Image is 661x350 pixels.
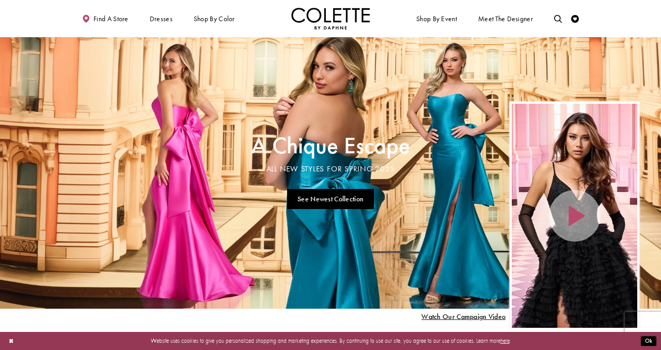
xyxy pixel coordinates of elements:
[291,8,370,29] img: Colette by Daphne
[500,337,510,344] a: here
[5,334,18,348] button: Close Dialog
[414,8,459,29] span: Shop By Event
[552,8,564,29] a: Toggle search
[476,8,535,29] a: Meet the designer
[150,15,172,23] span: Dresses
[421,313,506,321] span: Play Slide #15 Video
[569,8,581,29] a: Check Wishlist
[641,336,656,346] button: Submit Dialog
[291,8,370,29] a: Visit Home Page
[248,186,412,213] ul: Slider Links
[478,15,533,23] span: Meet the designer
[512,104,638,328] div: Video Player
[416,15,457,23] span: Shop By Event
[287,189,374,209] a: See Newest Collection A Chique Escape All New Styles For Spring 2025
[56,336,605,346] p: Website uses cookies to give you personalized shopping and marketing experiences. By continuing t...
[93,15,129,23] span: Find a store
[194,15,235,23] span: Shop by color
[148,8,175,29] span: Dresses
[192,8,237,29] span: Shop by color
[80,8,130,29] a: Find a store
